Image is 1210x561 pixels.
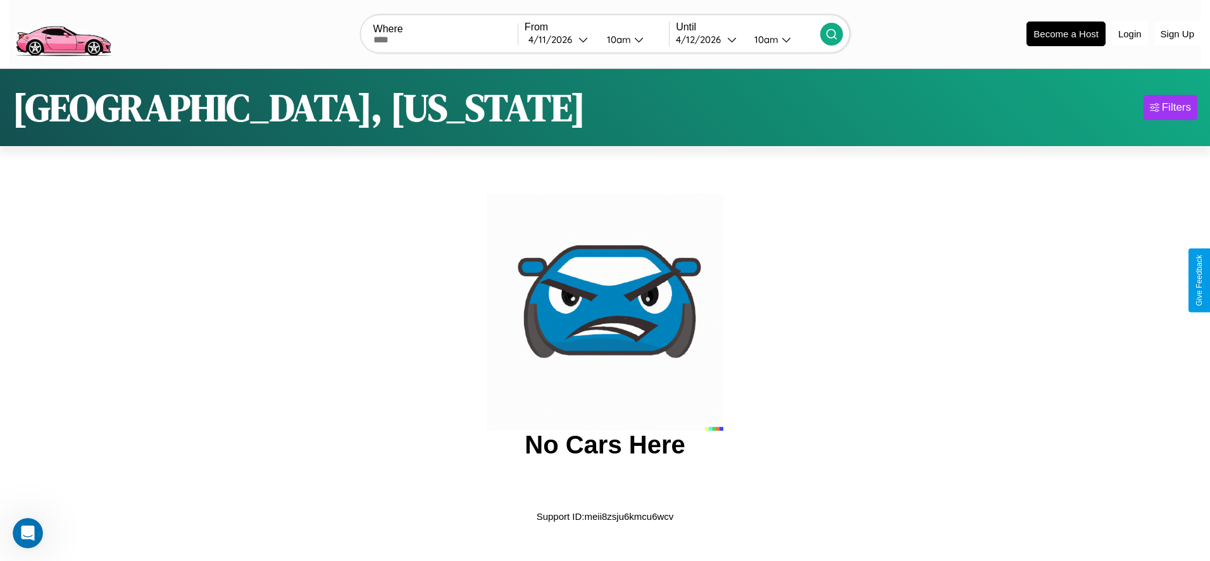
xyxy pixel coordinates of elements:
div: Give Feedback [1195,255,1204,306]
label: From [525,22,669,33]
div: 10am [748,34,782,46]
h2: No Cars Here [525,431,685,459]
div: Filters [1162,101,1191,114]
img: logo [9,6,116,59]
div: 10am [601,34,634,46]
img: car [487,194,723,431]
button: Sign Up [1154,22,1201,46]
div: 4 / 12 / 2026 [676,34,727,46]
button: Filters [1144,95,1197,120]
p: Support ID: meii8zsju6kmcu6wcv [537,508,674,525]
iframe: Intercom live chat [13,518,43,548]
button: 4/11/2026 [525,33,597,46]
label: Until [676,22,820,33]
label: Where [373,23,518,35]
button: 10am [597,33,669,46]
h1: [GEOGRAPHIC_DATA], [US_STATE] [13,82,585,133]
div: 4 / 11 / 2026 [528,34,578,46]
button: Login [1112,22,1148,46]
button: Become a Host [1026,22,1106,46]
button: 10am [744,33,820,46]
